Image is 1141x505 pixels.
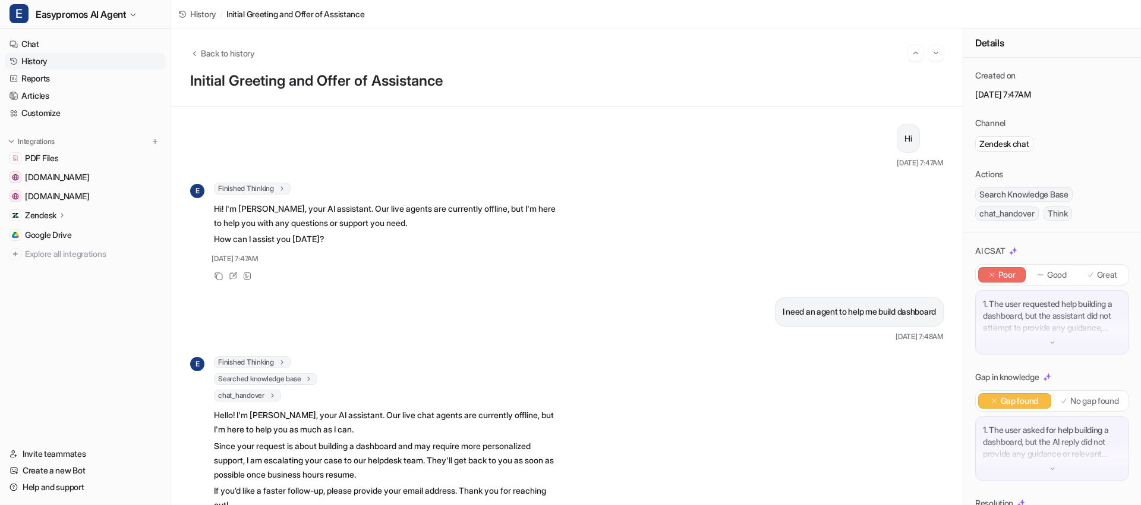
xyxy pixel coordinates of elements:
p: Integrations [18,137,55,146]
button: Go to previous session [908,45,923,61]
img: Previous session [912,48,920,58]
p: 1. The user asked for help building a dashboard, but the AI reply did not provide any guidance or... [983,424,1121,460]
span: [DOMAIN_NAME] [25,171,89,183]
h1: Initial Greeting and Offer of Assistance [190,73,944,90]
p: Zendesk [25,209,56,221]
span: Searched knowledge base [214,373,317,385]
p: [DATE] 7:47AM [975,89,1129,101]
p: Poor [998,269,1016,281]
img: Next session [932,48,940,58]
span: chat_handover [975,206,1039,221]
span: Think [1044,206,1072,221]
span: [DOMAIN_NAME] [25,190,89,202]
span: [DATE] 7:48AM [896,331,944,342]
img: down-arrow [1048,465,1057,473]
span: [DATE] 7:47AM [212,253,259,264]
img: Zendesk [12,212,19,219]
img: PDF Files [12,155,19,162]
a: Explore all integrations [5,246,166,262]
span: Easypromos AI Agent [36,6,126,23]
span: / [220,8,223,20]
p: Since your request is about building a dashboard and may require more personalized support, I am ... [214,439,562,482]
a: Help and support [5,479,166,495]
p: Created on [975,70,1016,81]
span: [DATE] 7:47AM [897,158,944,168]
p: Great [1097,269,1118,281]
p: How can I assist you [DATE]? [214,232,562,246]
a: PDF FilesPDF Files [5,150,166,167]
img: down-arrow [1048,338,1057,347]
p: Hello! I'm [PERSON_NAME], your AI assistant. Our live chat agents are currently offline, but I'm ... [214,408,562,437]
a: Reports [5,70,166,87]
img: easypromos-apiref.redoc.ly [12,193,19,200]
span: E [10,4,29,23]
p: No gap found [1070,395,1119,407]
a: Create a new Bot [5,462,166,479]
p: Hi [904,131,912,146]
span: Explore all integrations [25,244,161,264]
a: www.easypromosapp.com[DOMAIN_NAME] [5,169,166,186]
span: Initial Greeting and Offer of Assistance [226,8,365,20]
a: Customize [5,105,166,121]
span: Finished Thinking [214,356,291,368]
a: History [178,8,216,20]
span: E [190,184,204,198]
button: Integrations [5,136,58,148]
button: Back to history [190,47,255,59]
img: expand menu [7,137,15,146]
span: E [190,357,204,371]
p: Channel [975,117,1006,129]
a: Invite teammates [5,446,166,462]
p: I need an agent to help me build dashboard [783,305,936,319]
span: PDF Files [25,152,58,164]
span: Google Drive [25,229,72,241]
img: explore all integrations [10,248,21,260]
span: Back to history [201,47,255,59]
p: Actions [975,168,1003,180]
p: 1. The user requested help building a dashboard, but the assistant did not attempt to provide any... [983,298,1121,334]
span: chat_handover [214,390,281,402]
span: History [190,8,216,20]
p: Gap found [1001,395,1038,407]
img: www.easypromosapp.com [12,174,19,181]
span: Search Knowledge Base [975,187,1073,202]
p: Gap in knowledge [975,371,1039,383]
p: AI CSAT [975,245,1006,257]
img: Google Drive [12,231,19,239]
span: Finished Thinking [214,183,291,195]
img: menu_add.svg [151,137,159,146]
p: Zendesk chat [979,138,1029,150]
a: History [5,53,166,70]
a: easypromos-apiref.redoc.ly[DOMAIN_NAME] [5,188,166,205]
p: Hi! I'm [PERSON_NAME], your AI assistant. Our live agents are currently offline, but I'm here to ... [214,202,562,230]
a: Articles [5,87,166,104]
a: Chat [5,36,166,52]
a: Google DriveGoogle Drive [5,227,166,243]
p: Good [1047,269,1067,281]
div: Details [963,29,1141,58]
button: Go to next session [928,45,944,61]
